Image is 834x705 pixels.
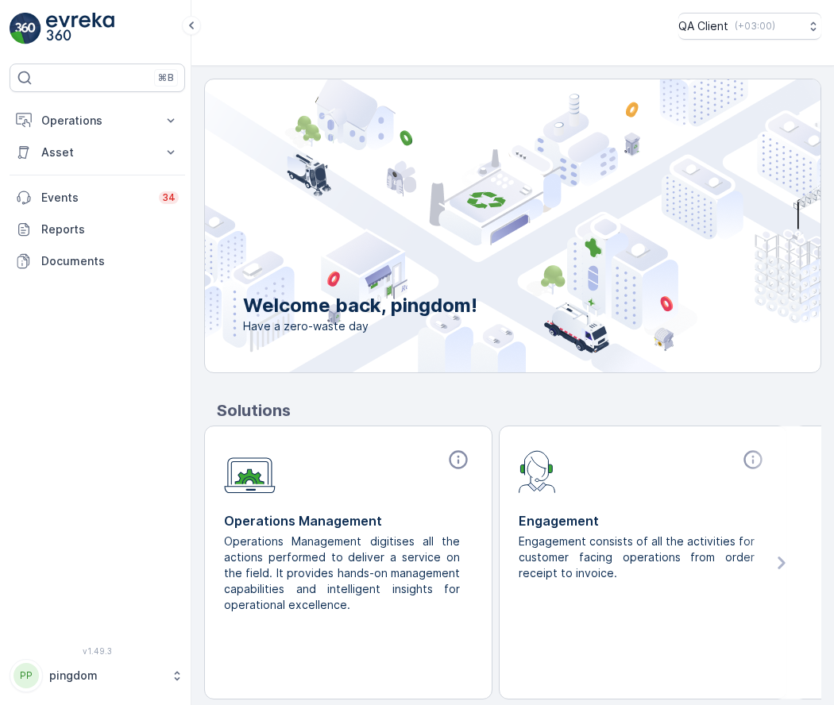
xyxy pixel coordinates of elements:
p: 34 [162,191,176,204]
a: Events34 [10,182,185,214]
p: QA Client [678,18,728,34]
img: logo [10,13,41,44]
p: Engagement [519,511,767,530]
p: Asset [41,144,153,160]
p: Documents [41,253,179,269]
div: PP [14,663,39,688]
button: PPpingdom [10,659,185,692]
span: Have a zero-waste day [243,318,477,334]
p: Events [41,190,149,206]
img: module-icon [224,449,276,494]
p: Welcome back, pingdom! [243,293,477,318]
p: pingdom [49,668,163,684]
p: Operations Management [224,511,473,530]
p: Operations [41,113,153,129]
a: Documents [10,245,185,277]
p: ⌘B [158,71,174,84]
a: Reports [10,214,185,245]
p: Reports [41,222,179,237]
img: city illustration [133,79,820,372]
button: QA Client(+03:00) [678,13,821,40]
p: ( +03:00 ) [735,20,775,33]
button: Asset [10,137,185,168]
p: Engagement consists of all the activities for customer facing operations from order receipt to in... [519,534,755,581]
p: Solutions [217,399,821,422]
button: Operations [10,105,185,137]
span: v 1.49.3 [10,646,185,656]
img: logo_light-DOdMpM7g.png [46,13,114,44]
p: Operations Management digitises all the actions performed to deliver a service on the field. It p... [224,534,460,613]
img: module-icon [519,449,556,493]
